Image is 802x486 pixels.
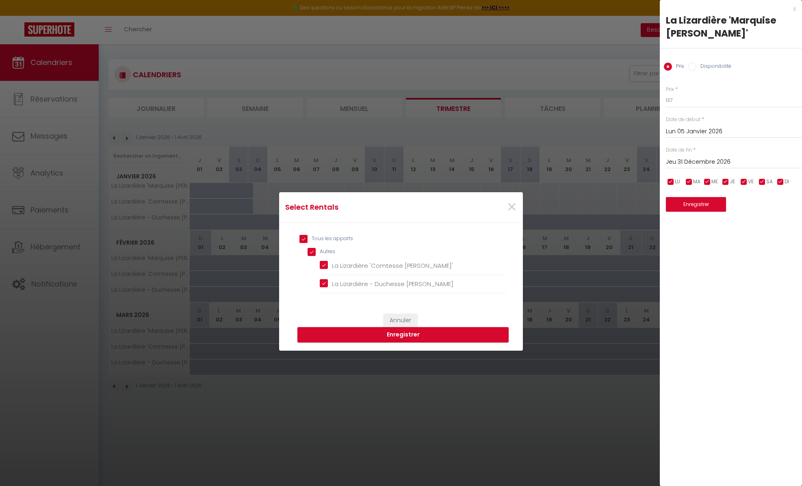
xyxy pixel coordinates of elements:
span: VE [748,178,754,186]
div: La Lizardière 'Marquise [PERSON_NAME]' [666,14,796,40]
span: LU [675,178,680,186]
label: Date de début [666,116,700,124]
button: Enregistrer [666,197,726,212]
span: DI [785,178,789,186]
h4: Select Rentals [285,202,436,213]
span: × [507,195,517,219]
label: Prix [672,63,684,72]
span: JE [730,178,735,186]
label: Disponibilité [696,63,731,72]
span: MA [693,178,700,186]
div: x [660,4,796,14]
span: ME [711,178,718,186]
button: Enregistrer [297,327,509,343]
label: Prix [666,86,674,93]
button: Annuler [384,314,417,328]
button: Close [507,199,517,216]
span: SA [766,178,773,186]
label: Date de fin [666,146,692,154]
